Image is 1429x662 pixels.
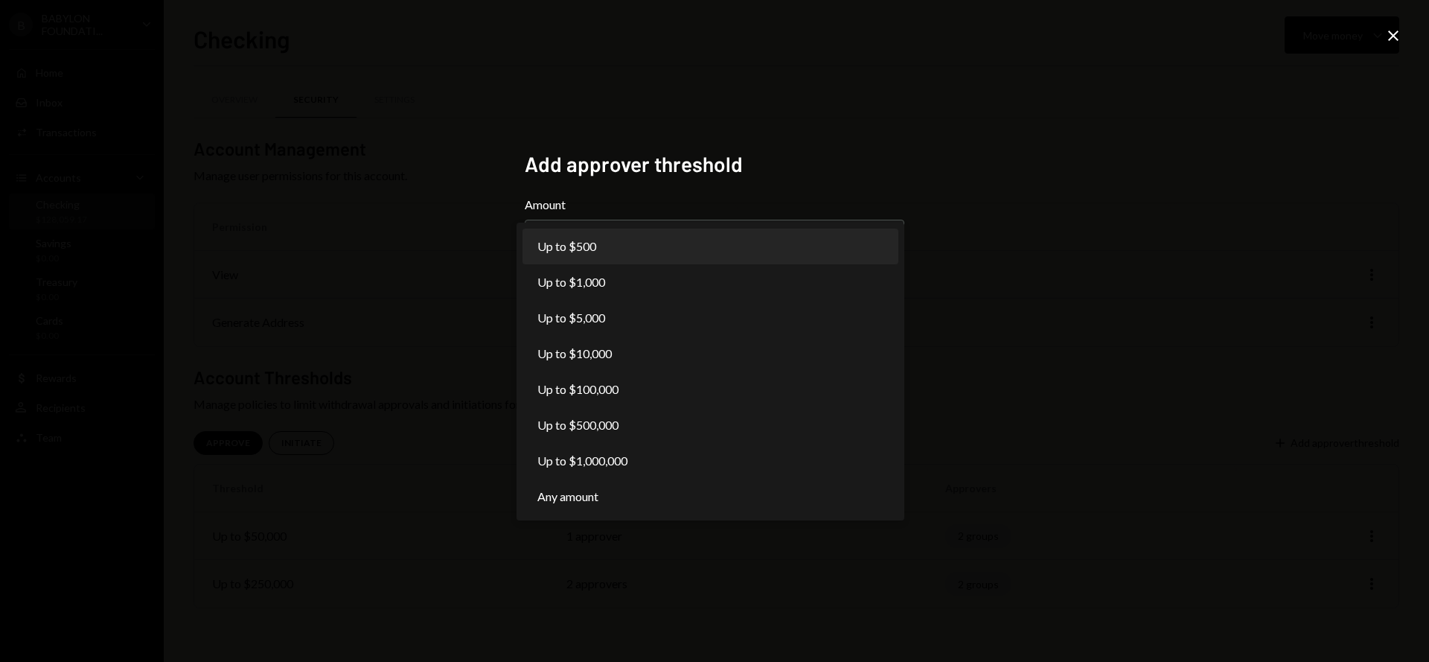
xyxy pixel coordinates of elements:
[525,196,904,214] label: Amount
[537,345,612,363] span: Up to $10,000
[525,150,904,179] h2: Add approver threshold
[525,220,904,261] button: Amount
[537,452,627,470] span: Up to $1,000,000
[537,381,618,398] span: Up to $100,000
[537,309,605,327] span: Up to $5,000
[537,273,605,291] span: Up to $1,000
[537,238,596,255] span: Up to $500
[537,416,618,434] span: Up to $500,000
[537,488,598,506] span: Any amount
